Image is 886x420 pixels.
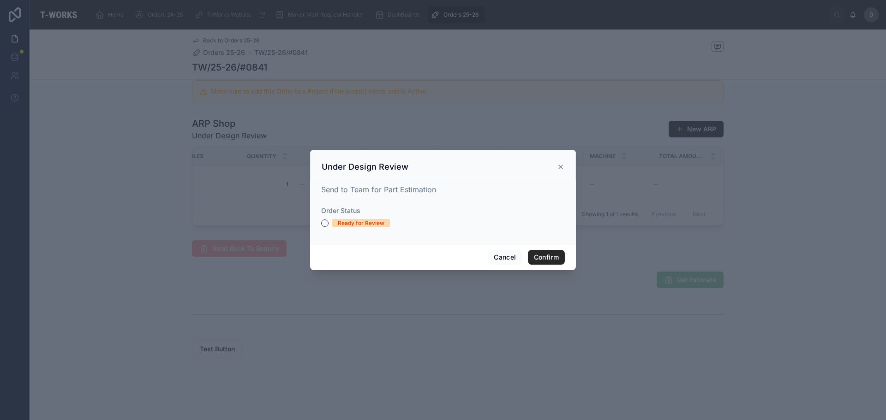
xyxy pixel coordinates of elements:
span: Send to Team for Part Estimation [321,185,436,194]
button: Cancel [488,250,522,265]
div: Ready for Review [338,219,384,227]
button: Confirm [528,250,565,265]
h3: Under Design Review [322,161,408,172]
span: Order Status [321,207,360,214]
